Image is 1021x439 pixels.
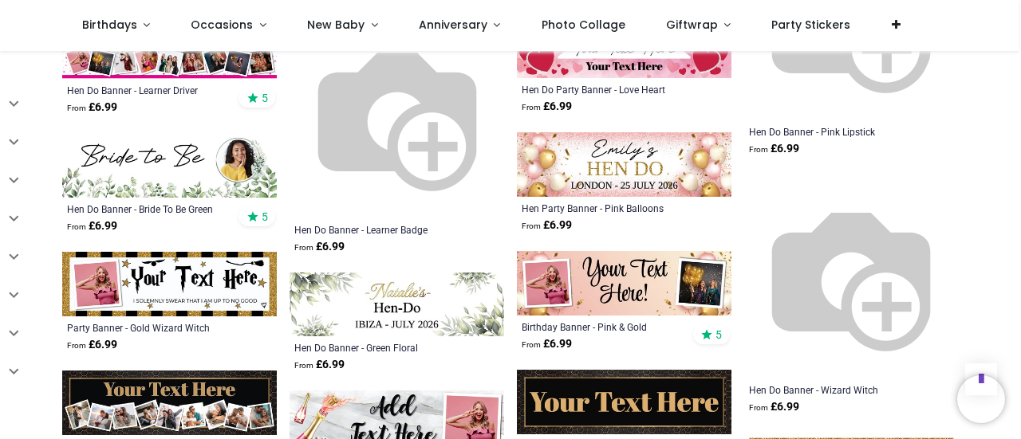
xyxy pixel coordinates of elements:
span: Photo Collage [542,17,625,33]
strong: £ 6.99 [749,399,799,415]
a: Hen Do Banner - Bride To Be Green Floral [67,202,231,215]
img: Personalised Party Banner - Art Deco - Custom Text [517,370,731,434]
span: From [749,403,768,412]
span: From [67,104,86,112]
span: From [749,145,768,154]
strong: £ 6.99 [522,218,572,233]
img: Personalised Hen Do Banner - Bride To Be Green Floral - 1 Photo Upload [62,133,277,198]
span: From [294,361,313,370]
span: 5 [715,327,722,342]
span: 5 [262,210,268,224]
img: Personalised Hen Do Banner - Learner Badge - 9 Photo Upload [295,14,499,218]
a: Party Banner - Gold Wizard Witch [67,321,231,334]
a: Hen Do Banner - Learner Badge [294,223,458,236]
strong: £ 6.99 [294,239,345,255]
span: 5 [262,91,268,105]
span: Anniversary [419,17,487,33]
span: From [522,221,541,230]
a: Hen Do Banner - Wizard Witch [749,383,913,396]
strong: £ 6.99 [522,336,572,352]
strong: £ 6.99 [522,99,572,115]
a: Hen Do Banner - Pink Lipstick [749,125,913,138]
strong: £ 6.99 [749,141,799,157]
img: Personalised Party Banner - Gold Wizard Witch - Custom Text & 1 Photo Upload [62,252,277,316]
span: From [67,341,86,350]
span: Giftwrap [666,17,718,33]
a: Hen Do Party Banner - Love Heart Anniversary Engagement [522,83,685,96]
span: New Baby [307,17,365,33]
a: Hen Do Banner - Green Floral [294,341,458,354]
img: Personalised Happy Birthday Banner - Pink & Gold Balloons - 2 Photo Upload [517,251,731,316]
strong: £ 6.99 [67,337,117,353]
span: Occasions [191,17,253,33]
span: From [522,340,541,349]
img: Personalised Hen Do Banner - Green Floral - Custom Name [290,272,504,337]
span: From [67,222,86,231]
strong: £ 6.99 [67,100,117,116]
span: From [294,243,313,252]
img: Personalised Party Banner - Art Deco - Custom Text & 9 Photo Upload [62,370,277,435]
img: Personalised Hen Do Banner - Wizard Witch - Custom Name & 1 Photo Upload [749,174,953,378]
a: Hen Do Banner - Learner Driver [67,84,231,96]
span: From [522,103,541,112]
a: Hen Party Banner - Pink Balloons Welcome [522,202,685,214]
iframe: Brevo live chat [957,375,1005,423]
strong: £ 6.99 [67,218,117,234]
strong: £ 6.99 [294,357,345,373]
span: Party Stickers [771,17,850,33]
a: Birthday Banner - Pink & Gold Balloons [522,320,685,333]
img: Personalised Hen Party Banner - Pink Balloons Welcome - Custom Name [517,132,731,197]
span: Birthdays [82,17,137,33]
